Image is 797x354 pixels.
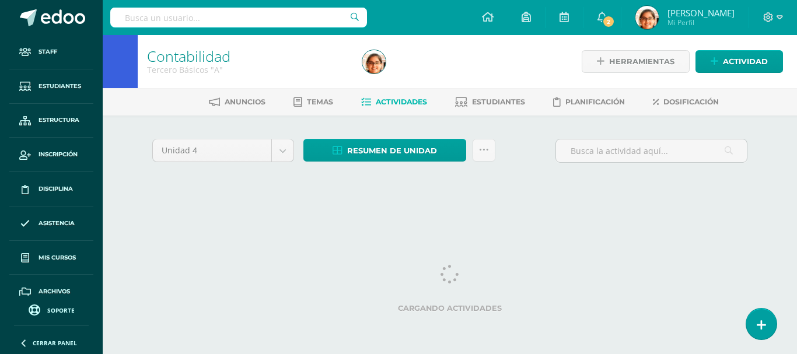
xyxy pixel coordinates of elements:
[362,50,386,73] img: 83dcd1ae463a5068b4a108754592b4a9.png
[9,275,93,309] a: Archivos
[39,219,75,228] span: Asistencia
[47,306,75,314] span: Soporte
[695,50,783,73] a: Actividad
[565,97,625,106] span: Planificación
[553,93,625,111] a: Planificación
[39,47,57,57] span: Staff
[9,69,93,104] a: Estudiantes
[472,97,525,106] span: Estudiantes
[347,140,437,162] span: Resumen de unidad
[39,150,78,159] span: Inscripción
[14,302,89,317] a: Soporte
[39,287,70,296] span: Archivos
[376,97,427,106] span: Actividades
[209,93,265,111] a: Anuncios
[667,17,735,27] span: Mi Perfil
[147,48,348,64] h1: Contabilidad
[147,64,348,75] div: Tercero Básicos 'A'
[33,339,77,347] span: Cerrar panel
[9,172,93,206] a: Disciplina
[9,138,93,172] a: Inscripción
[609,51,674,72] span: Herramientas
[9,241,93,275] a: Mis cursos
[653,93,719,111] a: Dosificación
[225,97,265,106] span: Anuncios
[293,93,333,111] a: Temas
[663,97,719,106] span: Dosificación
[39,184,73,194] span: Disciplina
[110,8,367,27] input: Busca un usuario...
[667,7,735,19] span: [PERSON_NAME]
[556,139,747,162] input: Busca la actividad aquí...
[9,104,93,138] a: Estructura
[582,50,690,73] a: Herramientas
[39,115,79,125] span: Estructura
[307,97,333,106] span: Temas
[9,206,93,241] a: Asistencia
[39,253,76,262] span: Mis cursos
[9,35,93,69] a: Staff
[723,51,768,72] span: Actividad
[39,82,81,91] span: Estudiantes
[162,139,263,162] span: Unidad 4
[147,46,230,66] a: Contabilidad
[602,15,615,28] span: 2
[303,139,466,162] a: Resumen de unidad
[153,139,293,162] a: Unidad 4
[152,304,747,313] label: Cargando actividades
[361,93,427,111] a: Actividades
[635,6,659,29] img: 83dcd1ae463a5068b4a108754592b4a9.png
[455,93,525,111] a: Estudiantes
